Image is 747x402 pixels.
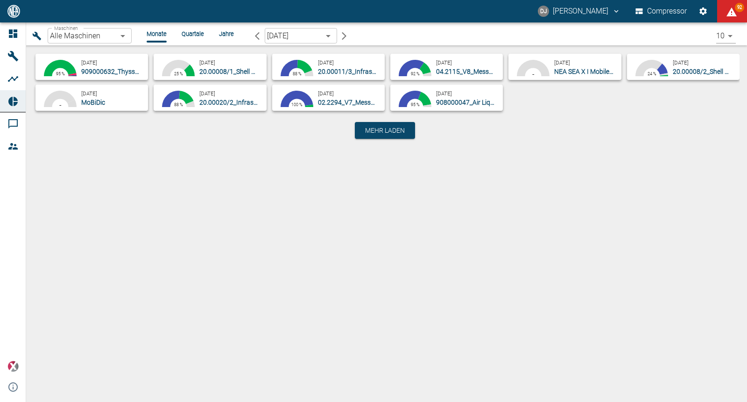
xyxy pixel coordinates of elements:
[554,59,570,66] small: [DATE]
[199,68,484,75] span: 20.00008/1_Shell Hydrogen & NEL HYDROGEN INC_Long Beach-[US_STATE] ([GEOGRAPHIC_DATA])
[436,59,452,66] small: [DATE]
[627,54,740,80] button: 71.97 %21.82 %3.85 %2.37 %24 %[DATE]20.00008/2_Shell Hydrogen & NEL HYDROGEN INC_Long Beach-[US_S...
[35,85,148,111] button: 84.61 %15.39 %-[DATE]MoBiDic
[554,68,626,75] span: NEA SEA X I Mobile : BCP
[81,99,105,106] span: MoBiDic
[716,29,736,43] div: 10
[147,29,167,38] li: Monate
[199,90,215,97] small: [DATE]
[272,85,385,111] button: 95.01 %4.85 %0.1 %100 %[DATE]02.2294_V7_Messer Austria GmbH_Gumpoldskirchen (AT)
[182,29,204,38] li: Quartale
[536,3,622,20] button: david.jasper@nea-x.de
[249,28,265,43] button: arrow-back
[508,54,621,80] button: 100 %-[DATE]NEA SEA X I Mobile : BCP
[634,3,689,20] button: Compressor
[337,28,353,43] button: arrow-forward
[365,126,405,135] span: Mehr laden
[318,99,486,106] span: 02.2294_V7_Messer Austria GmbH_Gumpoldskirchen (AT)
[154,54,266,80] button: 74.75 %25.25 %25 %[DATE]20.00008/1_Shell Hydrogen & NEL HYDROGEN INC_Long Beach-[US_STATE] ([GEOG...
[199,59,215,66] small: [DATE]
[390,85,503,111] button: 61.96 %32.73 %5.3 %95 %[DATE]908000047_Air Liquide Belge SA - NV_Antwerpen-[PERSON_NAME] (BE)
[318,90,334,97] small: [DATE]
[436,99,641,106] span: 908000047_Air Liquide Belge SA - NV_Antwerpen-[PERSON_NAME] (BE)
[695,3,712,20] button: Einstellungen
[54,25,78,31] span: Maschinen
[735,3,744,12] span: 92
[81,68,265,75] span: 909000632_Thyssengas GmbH_Dülmen ([GEOGRAPHIC_DATA])
[154,85,266,111] button: 52.86 %35.03 %7.69 %4.42 %88 %[DATE]20.00020/2_Infraserv GmbH & Co. Höchst [GEOGRAPHIC_DATA] (DE)
[219,29,234,38] li: Jahre
[35,54,148,80] button: 93.66 %3.86 %1.44 %0.77 %0.07 %95 %[DATE]909000632_Thyssengas GmbH_Dülmen ([GEOGRAPHIC_DATA])
[390,54,503,80] button: 68.39 %23.71 %7.69 %0.2 %92 %[DATE]04.2115_V8_Messer Austria GmbH_Gumpoldskirchen (AT)
[673,59,689,66] small: [DATE]
[81,90,97,97] small: [DATE]
[81,59,97,66] small: [DATE]
[355,122,415,139] button: Mehr laden
[318,59,334,66] small: [DATE]
[318,68,516,75] span: 20.00011/3_Infraserv GmbH & Co. Höchst [GEOGRAPHIC_DATA] (DE)
[7,5,21,17] img: logo
[7,361,19,372] img: Xplore Logo
[436,90,452,97] small: [DATE]
[436,68,604,75] span: 04.2115_V8_Messer Austria GmbH_Gumpoldskirchen (AT)
[538,6,549,17] div: DJ
[265,28,337,43] div: [DATE]
[272,54,385,80] button: 51.61 %36.79 %11.54 %0.06 %88 %[DATE]20.00011/3_Infraserv GmbH & Co. Höchst [GEOGRAPHIC_DATA] (DE)
[199,99,398,106] span: 20.00020/2_Infraserv GmbH & Co. Höchst [GEOGRAPHIC_DATA] (DE)
[48,28,132,43] div: Alle Maschinen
